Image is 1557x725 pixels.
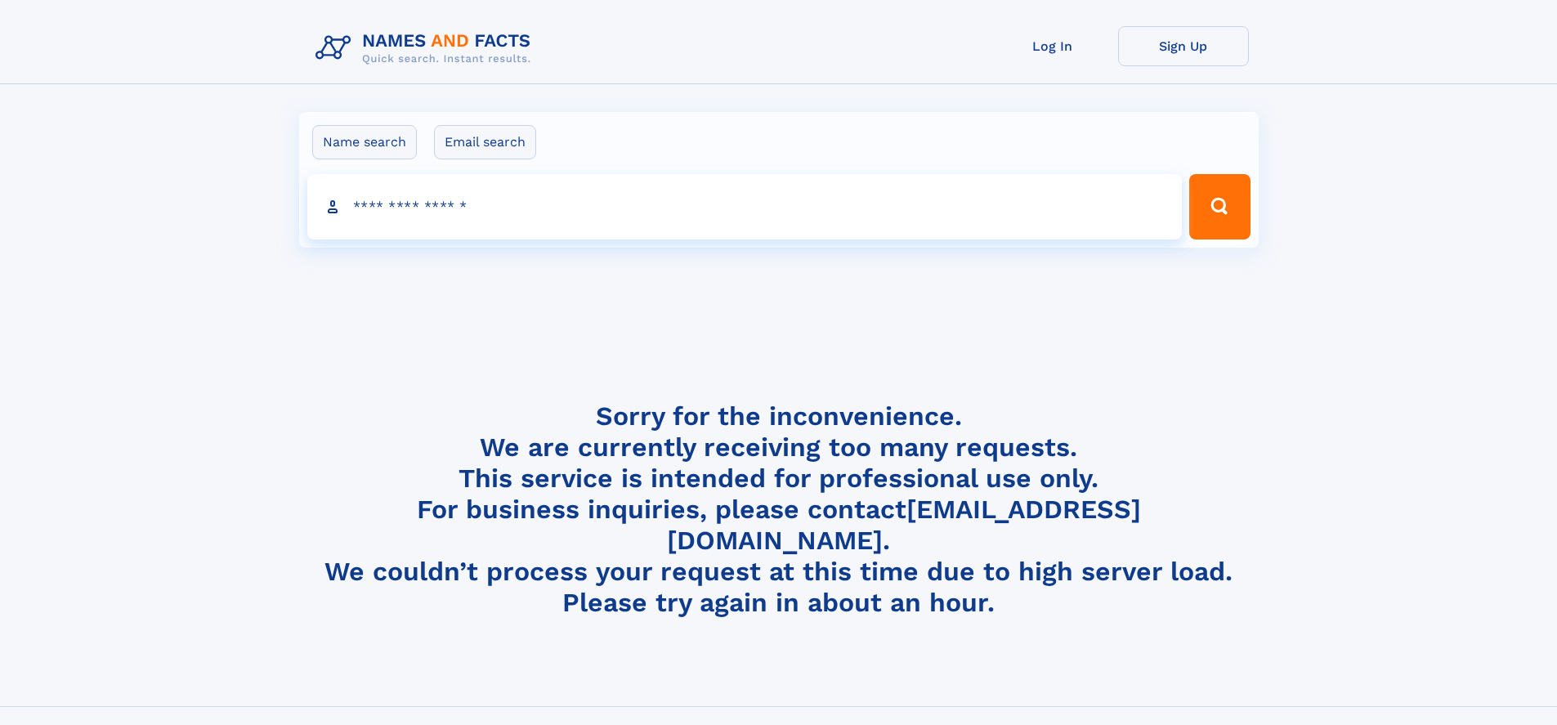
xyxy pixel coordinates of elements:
[667,494,1141,556] a: [EMAIL_ADDRESS][DOMAIN_NAME]
[434,125,536,159] label: Email search
[307,174,1183,239] input: search input
[1189,174,1250,239] button: Search Button
[1118,26,1249,66] a: Sign Up
[987,26,1118,66] a: Log In
[309,401,1249,619] h4: Sorry for the inconvenience. We are currently receiving too many requests. This service is intend...
[309,26,544,70] img: Logo Names and Facts
[312,125,417,159] label: Name search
